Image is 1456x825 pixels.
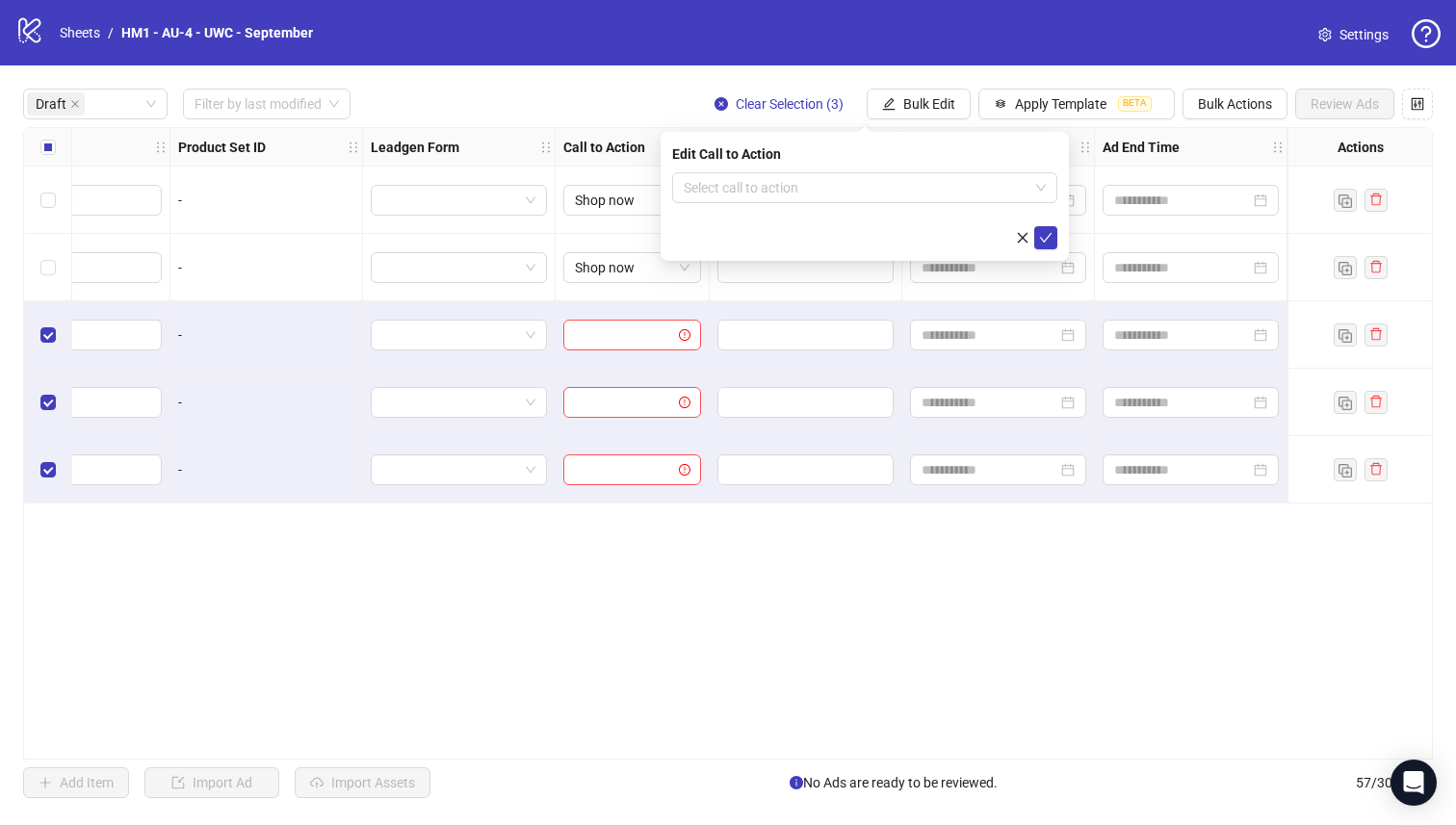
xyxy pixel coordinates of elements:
span: exclamation-circle [679,329,690,341]
li: / [108,22,114,43]
span: holder [1079,141,1092,154]
strong: Call to Action [563,137,645,158]
span: holder [1271,141,1285,154]
button: Add Item [23,767,129,798]
div: Resize Display URL column [165,128,169,166]
span: check [1039,231,1053,245]
span: question-circle [1412,19,1441,48]
span: holder [553,141,566,154]
button: Clear Selection (3) [699,89,859,119]
div: - [178,190,354,211]
span: Draft [27,92,85,116]
span: Clear Selection (3) [736,96,844,112]
span: Shop now [575,253,689,282]
span: 57 / 300 items [1356,772,1433,793]
div: Resize Ad Start Time column [1089,128,1094,166]
span: Bulk Actions [1198,96,1272,112]
div: Open Intercom Messenger [1391,760,1437,806]
div: Resize App Product Page ID column [897,128,901,166]
span: holder [1092,141,1105,154]
div: Resize Ad End Time column [1282,128,1287,166]
span: edit [882,97,896,111]
div: Select row 4 [24,369,72,436]
span: holder [168,141,181,154]
button: Duplicate [1334,458,1357,481]
button: Review Ads [1295,89,1394,119]
strong: Leadgen Form [371,137,459,158]
strong: Product Set ID [178,137,266,158]
a: Settings [1303,19,1404,50]
button: Bulk Actions [1183,89,1287,119]
div: Resize Product Set ID column [357,128,362,166]
div: Select row 5 [24,436,72,503]
span: Settings [1339,24,1389,45]
div: Select all rows [24,128,72,167]
button: Duplicate [1334,189,1357,212]
button: Duplicate [1334,256,1357,279]
button: Configure table settings [1402,89,1433,119]
button: Bulk Edit [867,89,971,119]
span: holder [347,141,360,154]
div: - [178,257,354,278]
button: Import Assets [295,767,430,798]
div: - [178,392,354,413]
span: exclamation-circle [679,397,690,408]
div: Resize Leadgen Form column [550,128,555,166]
a: HM1 - AU-4 - UWC - September [117,22,317,43]
div: - [178,459,354,480]
button: Duplicate [1334,323,1357,347]
strong: Ad End Time [1103,137,1180,158]
strong: Actions [1338,137,1384,158]
div: - [178,324,354,346]
span: BETA [1118,96,1152,112]
span: holder [154,141,168,154]
span: Apply Template [1015,96,1106,112]
button: Apply TemplateBETA [978,89,1175,119]
span: close [1016,231,1029,245]
span: close [70,99,80,109]
div: Select row 3 [24,301,72,369]
span: control [1411,97,1424,111]
button: Duplicate [1334,391,1357,414]
span: holder [1285,141,1298,154]
span: holder [539,141,553,154]
button: Import Ad [144,767,279,798]
a: Sheets [56,22,104,43]
span: holder [360,141,374,154]
span: close-circle [715,97,728,111]
div: Edit Call to Action [672,143,1057,165]
div: Select row 2 [24,234,72,301]
span: setting [1318,28,1332,41]
span: Bulk Edit [903,96,955,112]
div: Resize Call to Action column [704,128,709,166]
span: exclamation-circle [679,464,690,476]
span: Shop now [575,186,689,215]
span: No Ads are ready to be reviewed. [790,772,998,793]
span: Draft [36,93,66,115]
div: Select row 1 [24,167,72,234]
span: info-circle [790,776,803,789]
